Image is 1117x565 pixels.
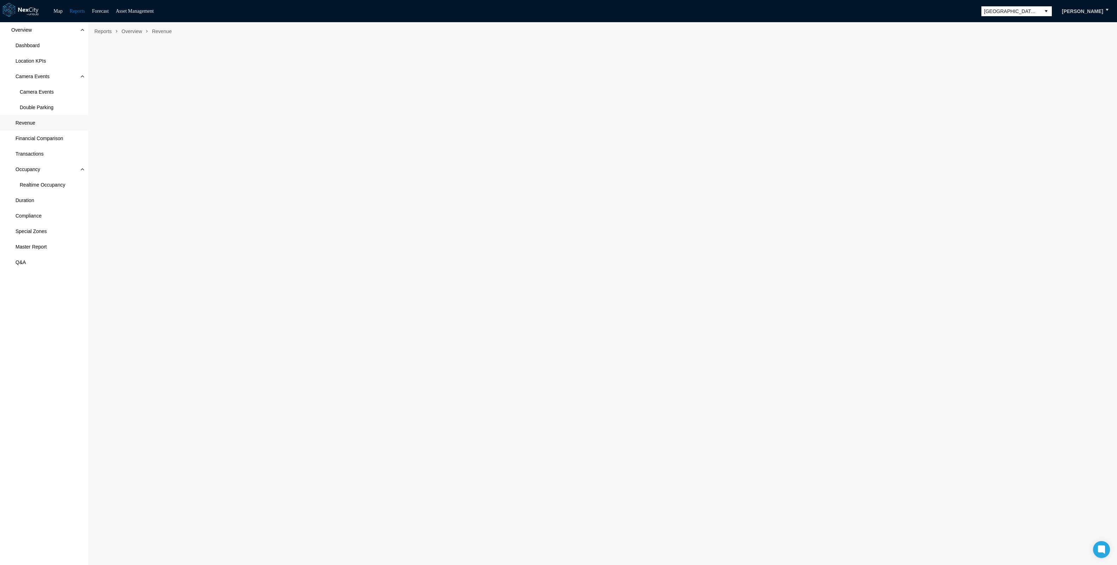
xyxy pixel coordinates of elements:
[15,119,35,126] span: Revenue
[92,8,108,14] a: Forecast
[149,26,174,37] span: Revenue
[11,26,32,33] span: Overview
[15,243,47,250] span: Master Report
[15,212,42,219] span: Compliance
[15,150,44,157] span: Transactions
[984,8,1038,15] span: [GEOGRAPHIC_DATA][PERSON_NAME]
[20,104,54,111] span: Double Parking
[1055,5,1111,17] button: [PERSON_NAME]
[15,57,46,64] span: Location KPIs
[15,259,26,266] span: Q&A
[15,166,40,173] span: Occupancy
[70,8,85,14] a: Reports
[119,26,145,37] span: Overview
[15,228,47,235] span: Special Zones
[92,26,114,37] span: Reports
[1041,6,1052,16] button: select
[15,135,63,142] span: Financial Comparison
[15,42,40,49] span: Dashboard
[15,73,49,80] span: Camera Events
[116,8,154,14] a: Asset Management
[1062,8,1103,15] span: [PERSON_NAME]
[15,197,34,204] span: Duration
[54,8,63,14] a: Map
[20,181,65,188] span: Realtime Occupancy
[20,88,54,95] span: Camera Events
